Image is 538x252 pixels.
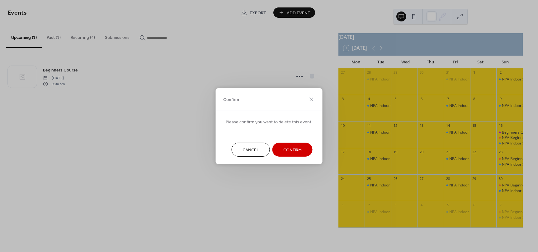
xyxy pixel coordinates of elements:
span: Cancel [243,147,259,153]
button: Confirm [272,143,313,157]
button: Cancel [232,143,270,157]
span: Please confirm you want to delete this event. [226,119,313,125]
span: Confirm [283,147,302,153]
span: Confirm [223,97,239,103]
